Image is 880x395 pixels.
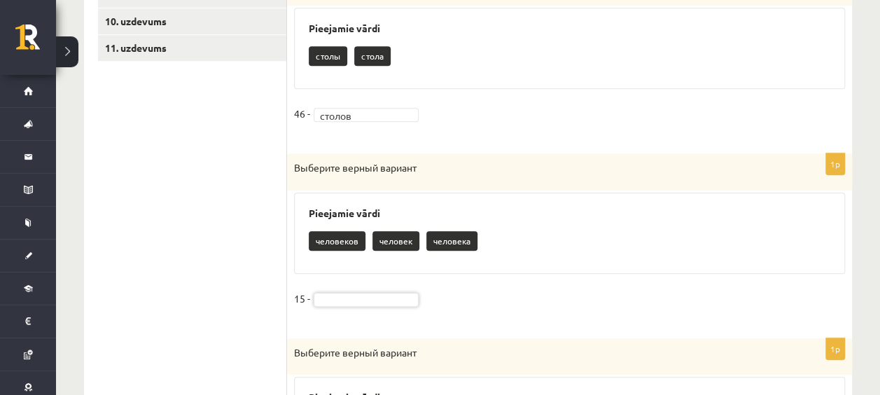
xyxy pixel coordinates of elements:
a: 10. uzdevums [98,8,286,34]
p: стола [354,46,391,66]
a: 11. uzdevums [98,35,286,61]
p: 15 - [294,288,310,309]
p: человеков [309,231,365,251]
span: столов [320,109,400,123]
h3: Pieejamie vārdi [309,22,830,34]
span: Выберите верный вариант [294,161,417,174]
a: столов [314,108,419,122]
p: человека [426,231,477,251]
a: Rīgas 1. Tālmācības vidusskola [15,25,56,60]
h3: Pieejamie vārdi [309,207,830,219]
p: 46 - [294,103,310,124]
p: столы [309,46,347,66]
p: 1p [825,338,845,360]
p: 1p [825,153,845,175]
p: человек [372,231,419,251]
span: Выберите верный вариант [294,346,417,359]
